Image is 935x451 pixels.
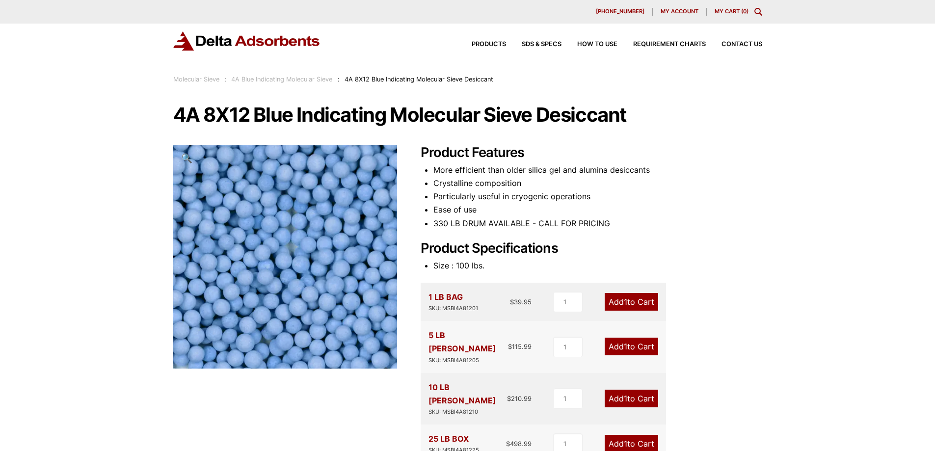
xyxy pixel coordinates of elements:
a: Products [456,41,506,48]
span: Requirement Charts [633,41,706,48]
a: [PHONE_NUMBER] [588,8,653,16]
span: $ [507,395,511,402]
a: Add1to Cart [605,390,658,407]
span: : [338,76,340,83]
a: 4A 8X12 Blue Indicating Molecular Sieve Desiccant [173,251,397,261]
a: Add1to Cart [605,293,658,311]
a: How to Use [561,41,617,48]
a: My Cart (0) [715,8,748,15]
div: 5 LB [PERSON_NAME] [428,329,508,365]
h2: Product Specifications [421,240,762,257]
div: SKU: MSBI4A81205 [428,356,508,365]
span: Contact Us [721,41,762,48]
span: 1 [624,297,627,307]
bdi: 210.99 [507,395,532,402]
a: SDS & SPECS [506,41,561,48]
li: Crystalline composition [433,177,762,190]
li: Ease of use [433,203,762,216]
span: : [224,76,226,83]
a: Add1to Cart [605,338,658,355]
div: 1 LB BAG [428,291,478,313]
span: 1 [624,439,627,449]
li: Particularly useful in cryogenic operations [433,190,762,203]
a: View full-screen image gallery [173,145,200,172]
span: 1 [624,394,627,403]
bdi: 115.99 [508,343,532,350]
div: 10 LB [PERSON_NAME] [428,381,508,417]
a: Contact Us [706,41,762,48]
span: 🔍 [181,153,192,163]
a: 4A Blue Indicating Molecular Sieve [231,76,332,83]
bdi: 498.99 [506,440,532,448]
div: SKU: MSBI4A81210 [428,407,508,417]
h2: Product Features [421,145,762,161]
span: SDS & SPECS [522,41,561,48]
a: Requirement Charts [617,41,706,48]
h1: 4A 8X12 Blue Indicating Molecular Sieve Desiccant [173,105,762,125]
div: SKU: MSBI4A81201 [428,304,478,313]
span: My account [661,9,698,14]
bdi: 39.95 [510,298,532,306]
span: 1 [624,342,627,351]
span: 4A 8X12 Blue Indicating Molecular Sieve Desiccant [345,76,493,83]
span: $ [508,343,512,350]
div: Toggle Modal Content [754,8,762,16]
span: 0 [743,8,747,15]
span: Products [472,41,506,48]
li: Size : 100 lbs. [433,259,762,272]
img: Delta Adsorbents [173,31,321,51]
li: 330 LB DRUM AVAILABLE - CALL FOR PRICING [433,217,762,230]
span: $ [506,440,510,448]
span: How to Use [577,41,617,48]
li: More efficient than older silica gel and alumina desiccants [433,163,762,177]
span: [PHONE_NUMBER] [596,9,644,14]
a: Molecular Sieve [173,76,219,83]
a: My account [653,8,707,16]
img: 4A 8X12 Blue Indicating Molecular Sieve Desiccant [173,145,397,369]
span: $ [510,298,514,306]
